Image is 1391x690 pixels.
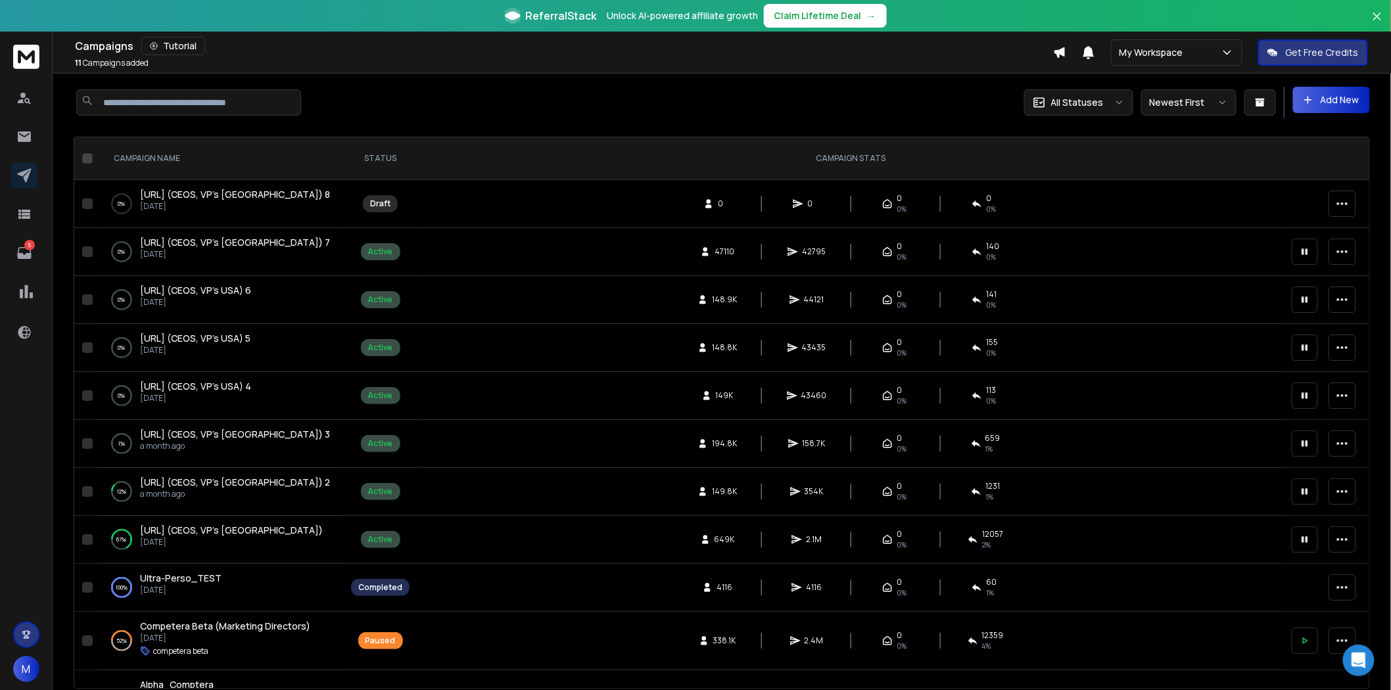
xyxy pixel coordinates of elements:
div: Completed [358,582,402,593]
span: [URL] (CEOS, VP's [GEOGRAPHIC_DATA]) [140,524,323,536]
span: 0 [986,193,991,204]
span: 0 [897,577,902,587]
span: 12057 [982,529,1003,540]
span: [URL] (CEOS, VP's [GEOGRAPHIC_DATA]) 7 [140,236,330,248]
a: [URL] (CEOS, VP's [GEOGRAPHIC_DATA]) 3 [140,428,330,441]
p: Get Free Credits [1286,46,1359,59]
span: 155 [986,337,998,348]
span: 0% [897,587,907,598]
span: 1 % [985,492,993,502]
span: 158.7K [803,438,826,449]
span: 141 [986,289,997,300]
span: 42795 [802,246,826,257]
span: 0 [897,385,902,396]
th: STATUS [343,137,417,180]
div: Active [368,246,393,257]
p: 0 % [118,245,126,258]
p: [DATE] [140,345,250,356]
span: 0 [718,198,731,209]
p: [DATE] [140,201,330,212]
div: Active [368,534,393,545]
p: [DATE] [140,297,251,308]
p: 0 % [118,341,126,354]
a: [URL] (CEOS, VP's [GEOGRAPHIC_DATA]) [140,524,323,537]
p: [DATE] [140,633,310,643]
span: 0% [897,492,907,502]
td: 0%[URL] (CEOS, VP's USA) 5[DATE] [98,324,343,372]
a: [URL] (CEOS, VP's USA) 4 [140,380,251,393]
p: 12 % [117,485,126,498]
span: 338.1K [713,635,736,646]
a: Competera Beta (Marketing Directors) [140,620,310,633]
span: 354K [805,486,824,497]
span: 0% [986,204,996,214]
a: [URL] (CEOS, VP's [GEOGRAPHIC_DATA]) 8 [140,188,330,201]
p: [DATE] [140,393,251,403]
div: Active [368,294,393,305]
button: M [13,656,39,682]
span: → [867,9,876,22]
p: All Statuses [1051,96,1104,109]
a: [URL] (CEOS, VP's USA) 5 [140,332,250,345]
button: Claim Lifetime Deal→ [764,4,887,28]
a: 5 [11,240,37,266]
a: [URL] (CEOS, VP's [GEOGRAPHIC_DATA]) 2 [140,476,330,489]
a: Ultra-Perso_TEST [140,572,222,585]
span: 659 [985,433,1001,444]
span: 0% [897,348,907,358]
span: 43460 [801,390,827,401]
p: 100 % [116,581,128,594]
span: 649K [715,534,735,545]
button: Add New [1293,87,1370,113]
div: Draft [370,198,390,209]
span: 44121 [804,294,824,305]
td: 67%[URL] (CEOS, VP's [GEOGRAPHIC_DATA])[DATE] [98,516,343,564]
span: 149K [716,390,734,401]
a: [URL] (CEOS, VP's USA) 6 [140,284,251,297]
button: Get Free Credits [1258,39,1368,66]
td: 0%[URL] (CEOS, VP's [GEOGRAPHIC_DATA]) 7[DATE] [98,228,343,276]
th: CAMPAIGN STATS [417,137,1284,180]
a: [URL] (CEOS, VP's [GEOGRAPHIC_DATA]) 7 [140,236,330,249]
p: 0 % [118,389,126,402]
span: 0% [897,641,907,651]
span: 0 [807,198,820,209]
div: Active [368,486,393,497]
span: 0 [897,630,902,641]
span: 11 [75,57,82,68]
span: 0 % [986,252,996,262]
div: Active [368,342,393,353]
span: 0 [897,337,902,348]
span: 2 % [982,540,991,550]
div: Active [368,390,393,401]
span: 1 % [986,587,994,598]
span: 0 [897,289,902,300]
div: Active [368,438,393,449]
p: a month ago [140,489,330,499]
p: a month ago [140,441,330,451]
span: 47110 [715,246,734,257]
span: 12359 [982,630,1004,641]
span: 0 [897,529,902,540]
span: 0 % [986,300,996,310]
p: 5 [24,240,35,250]
span: 4 % [982,641,991,651]
td: 0%[URL] (CEOS, VP's USA) 4[DATE] [98,372,343,420]
td: 1%[URL] (CEOS, VP's [GEOGRAPHIC_DATA]) 3a month ago [98,420,343,468]
span: 1231 [985,481,1000,492]
th: CAMPAIGN NAME [98,137,343,180]
span: [URL] (CEOS, VP's USA) 6 [140,284,251,296]
td: 100%Ultra-Perso_TEST[DATE] [98,564,343,612]
div: Paused [365,635,396,646]
p: [DATE] [140,537,323,547]
span: ReferralStack [526,8,597,24]
p: 0 % [118,293,126,306]
button: Newest First [1141,89,1237,116]
span: 0% [897,396,907,406]
p: [DATE] [140,249,330,260]
span: Ultra-Perso_TEST [140,572,222,584]
span: 0% [897,444,907,454]
td: 0%[URL] (CEOS, VP's USA) 6[DATE] [98,276,343,324]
